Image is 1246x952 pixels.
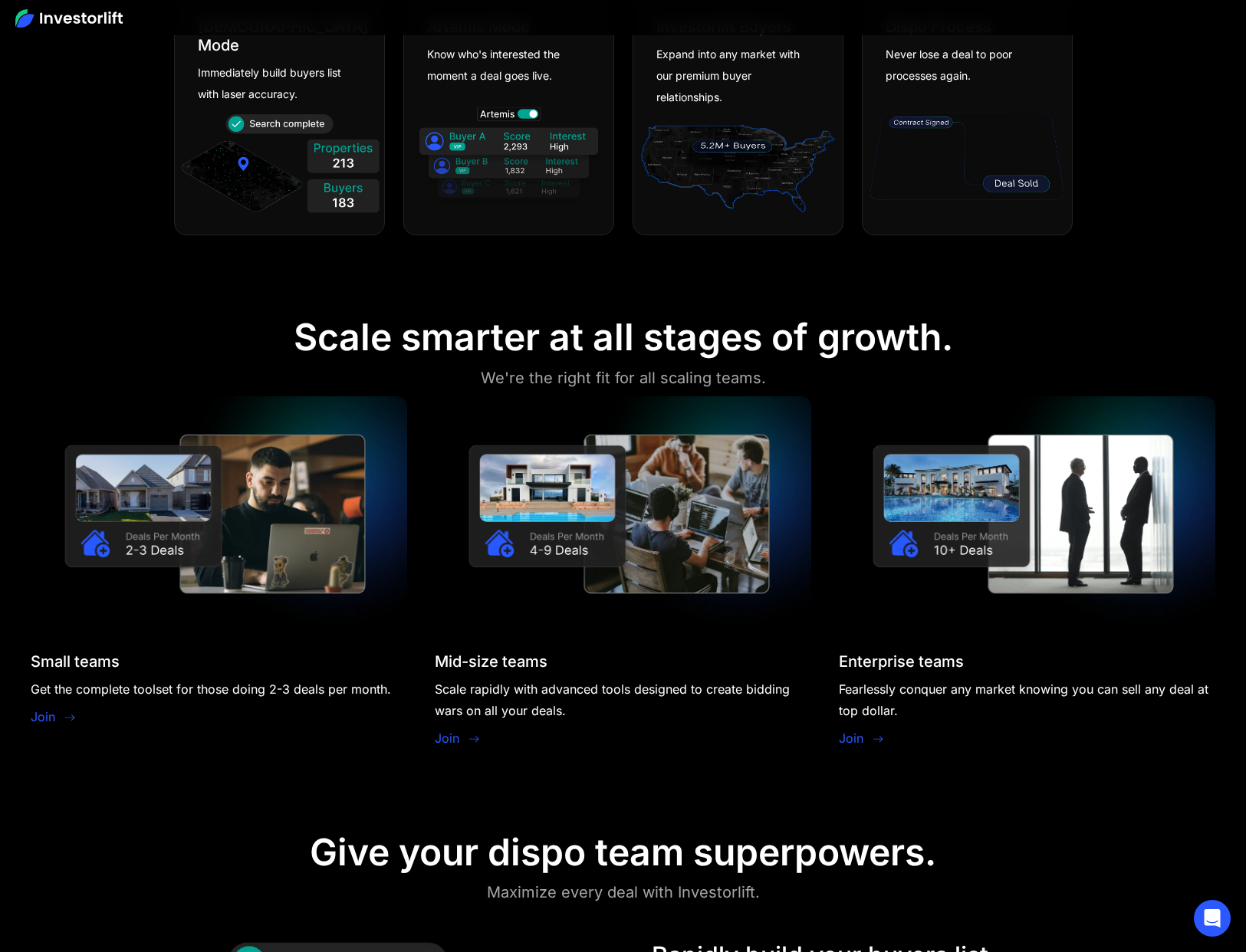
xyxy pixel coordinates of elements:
[435,652,547,671] div: Mid-size teams
[31,652,120,671] div: Small teams
[839,678,1215,721] div: Fearlessly conquer any market knowing you can sell any deal at top dollar.
[1194,900,1231,937] div: Open Intercom Messenger
[198,62,350,105] div: Immediately build buyers list with laser accuracy.
[294,315,953,359] div: Scale smarter at all stages of growth.
[31,707,55,726] a: Join
[435,729,459,747] a: Join
[839,652,964,671] div: Enterprise teams
[886,44,1037,87] div: Never lose a deal to poor processes again.
[198,18,368,54] div: [DEMOGRAPHIC_DATA] Mode
[839,729,863,747] a: Join
[656,44,808,108] div: Expand into any market with our premium buyer relationships.
[310,830,936,875] div: Give your dispo team superpowers.
[435,678,811,721] div: Scale rapidly with advanced tools designed to create bidding wars on all your deals.
[427,44,579,87] div: Know who's interested the moment a deal goes live.
[487,880,760,904] div: Maximize every deal with Investorlift.
[481,366,766,390] div: We're the right fit for all scaling teams.
[31,678,391,700] div: Get the complete toolset for those doing 2-3 deals per month.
